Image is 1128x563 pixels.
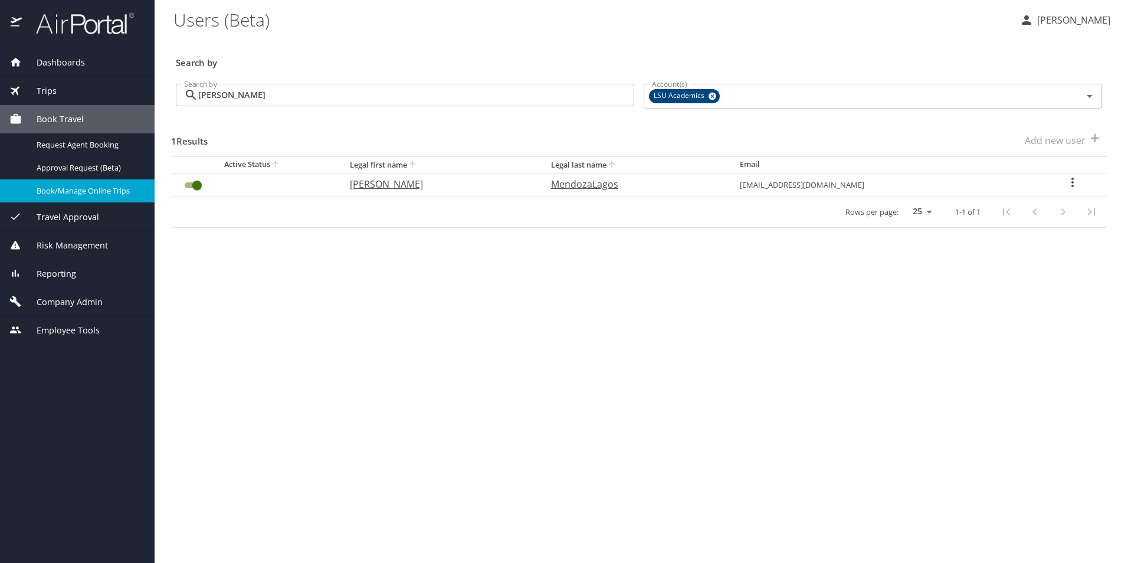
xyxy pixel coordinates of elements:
[171,156,340,174] th: Active Status
[198,84,634,106] input: Search by name or email
[730,174,1038,196] td: [EMAIL_ADDRESS][DOMAIN_NAME]
[730,156,1038,174] th: Email
[22,211,99,224] span: Travel Approval
[845,208,899,216] p: Rows per page:
[542,156,730,174] th: Legal last name
[11,12,23,35] img: icon-airportal.png
[350,177,527,191] p: [PERSON_NAME]
[23,12,134,35] img: airportal-logo.png
[649,89,720,103] div: LSU Academics
[955,208,981,216] p: 1-1 of 1
[407,160,419,171] button: sort
[551,177,716,191] p: MendozaLagos
[606,160,618,171] button: sort
[903,203,936,221] select: rows per page
[1015,9,1115,31] button: [PERSON_NAME]
[649,90,711,102] span: LSU Academics
[22,239,108,252] span: Risk Management
[37,139,140,150] span: Request Agent Booking
[22,324,100,337] span: Employee Tools
[270,159,282,171] button: sort
[176,49,1102,70] h3: Search by
[171,156,1107,228] table: User Search Table
[1034,13,1110,27] p: [PERSON_NAME]
[1081,88,1098,104] button: Open
[22,113,84,126] span: Book Travel
[22,267,76,280] span: Reporting
[22,84,57,97] span: Trips
[37,162,140,174] span: Approval Request (Beta)
[340,156,542,174] th: Legal first name
[171,127,208,148] h3: 1 Results
[22,56,85,69] span: Dashboards
[173,1,1010,38] h1: Users (Beta)
[37,185,140,197] span: Book/Manage Online Trips
[22,296,103,309] span: Company Admin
